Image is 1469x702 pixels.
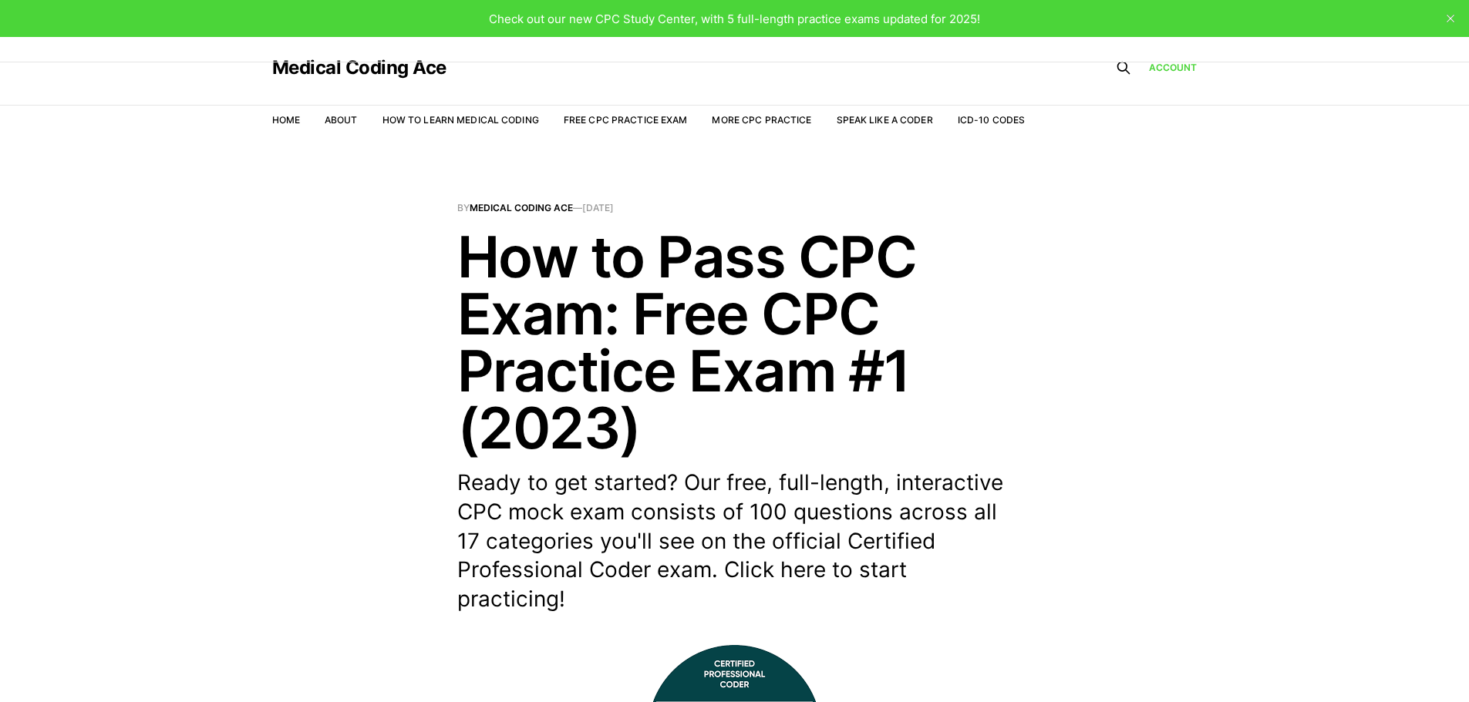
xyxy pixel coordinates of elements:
[1438,6,1463,31] button: close
[1149,60,1198,75] a: Account
[325,114,358,126] a: About
[712,114,811,126] a: More CPC Practice
[457,203,1012,213] span: By —
[564,114,688,126] a: Free CPC Practice Exam
[457,228,1012,456] h1: How to Pass CPC Exam: Free CPC Practice Exam #1 (2023)
[837,114,933,126] a: Speak Like a Coder
[382,114,539,126] a: How to Learn Medical Coding
[272,59,446,77] a: Medical Coding Ace
[457,469,1012,614] p: Ready to get started? Our free, full-length, interactive CPC mock exam consists of 100 questions ...
[470,202,573,213] a: Medical Coding Ace
[582,202,614,213] time: [DATE]
[958,114,1025,126] a: ICD-10 Codes
[272,114,300,126] a: Home
[489,12,980,26] span: Check out our new CPC Study Center, with 5 full-length practice exams updated for 2025!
